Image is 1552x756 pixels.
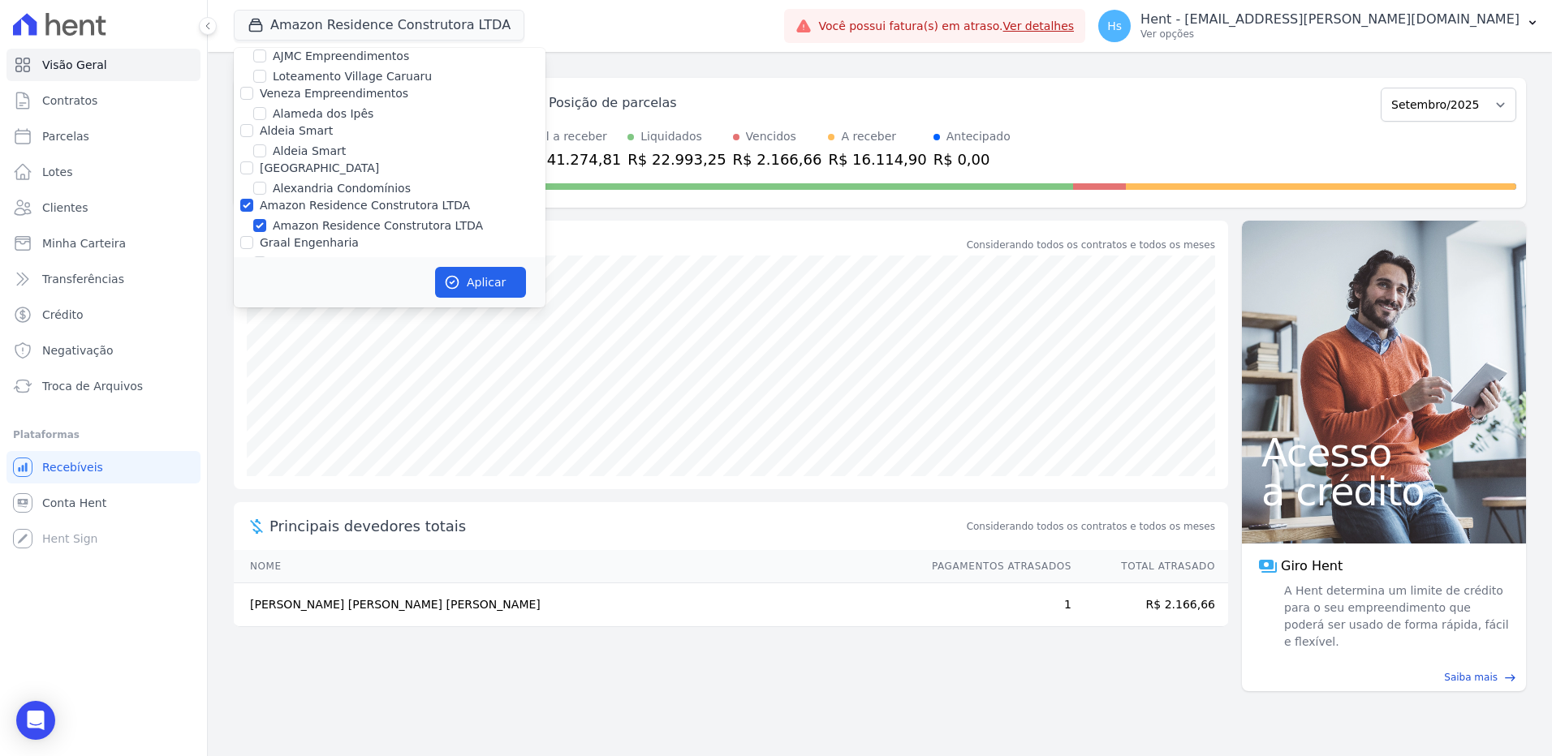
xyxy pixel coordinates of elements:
a: Saiba mais east [1252,670,1516,685]
span: A Hent determina um limite de crédito para o seu empreendimento que poderá ser usado de forma ráp... [1281,582,1510,651]
div: Plataformas [13,425,194,445]
span: a crédito [1261,472,1507,511]
span: Acesso [1261,433,1507,472]
p: Ver opções [1140,28,1520,41]
div: Posição de parcelas [549,93,677,113]
label: AJMC Empreendimentos [273,48,409,65]
label: Veneza Empreendimentos [260,87,408,100]
div: R$ 41.274,81 [523,148,621,170]
span: Transferências [42,271,124,287]
span: Negativação [42,342,114,359]
th: Pagamentos Atrasados [916,550,1072,583]
td: R$ 2.166,66 [1072,583,1228,627]
span: Minha Carteira [42,235,126,251]
button: Aplicar [435,267,526,298]
div: Antecipado [946,128,1011,145]
span: Giro Hent [1281,556,1343,576]
a: Recebíveis [6,451,200,483]
a: Conta Hent [6,487,200,519]
span: Considerando todos os contratos e todos os meses [967,519,1215,534]
span: Parcelas [42,128,89,144]
span: Conta Hent [42,495,106,511]
label: Graal Engenharia [260,236,359,249]
div: A receber [841,128,896,145]
a: Contratos [6,84,200,117]
a: Ver detalhes [1003,19,1075,32]
a: Transferências [6,263,200,295]
div: R$ 22.993,25 [627,148,726,170]
label: Alexandria Condomínios [273,180,411,197]
span: Visão Geral [42,57,107,73]
td: [PERSON_NAME] [PERSON_NAME] [PERSON_NAME] [234,583,916,627]
span: Principais devedores totais [269,515,964,537]
div: Vencidos [746,128,796,145]
label: Aldeia Smart [273,143,346,160]
div: Total a receber [523,128,621,145]
div: Saldo devedor total [269,234,964,256]
label: Amazon Residence Construtora LTDA [273,217,483,234]
span: Contratos [42,92,97,109]
label: Loteamento Village Caruaru [273,68,432,85]
label: Alameda dos Ipês [273,105,373,122]
span: Crédito [42,307,84,323]
a: Clientes [6,191,200,224]
p: Hent - [EMAIL_ADDRESS][PERSON_NAME][DOMAIN_NAME] [1140,11,1520,28]
span: Saiba mais [1444,670,1498,685]
a: Parcelas [6,120,200,152]
span: Hs [1107,20,1122,32]
div: R$ 2.166,66 [733,148,822,170]
div: Considerando todos os contratos e todos os meses [967,238,1215,252]
a: Lotes [6,156,200,188]
div: R$ 0,00 [933,148,1011,170]
label: [GEOGRAPHIC_DATA] [260,161,379,174]
button: Amazon Residence Construtora LTDA [234,10,524,41]
span: Recebíveis [42,459,103,475]
a: Minha Carteira [6,227,200,260]
th: Total Atrasado [1072,550,1228,583]
a: Crédito [6,299,200,331]
span: Lotes [42,164,73,180]
label: Amazon Residence Construtora LTDA [260,199,470,212]
a: Negativação [6,334,200,367]
span: Você possui fatura(s) em atraso. [818,18,1074,35]
span: Clientes [42,200,88,216]
span: Troca de Arquivos [42,378,143,394]
th: Nome [234,550,916,583]
span: east [1504,672,1516,684]
div: Liquidados [640,128,702,145]
a: Visão Geral [6,49,200,81]
label: Aldeia Smart [260,124,333,137]
a: Troca de Arquivos [6,370,200,402]
label: Arcos Itaquera [273,255,356,272]
div: R$ 16.114,90 [828,148,926,170]
td: 1 [916,583,1072,627]
button: Hs Hent - [EMAIL_ADDRESS][PERSON_NAME][DOMAIN_NAME] Ver opções [1085,3,1552,49]
div: Open Intercom Messenger [16,701,55,740]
